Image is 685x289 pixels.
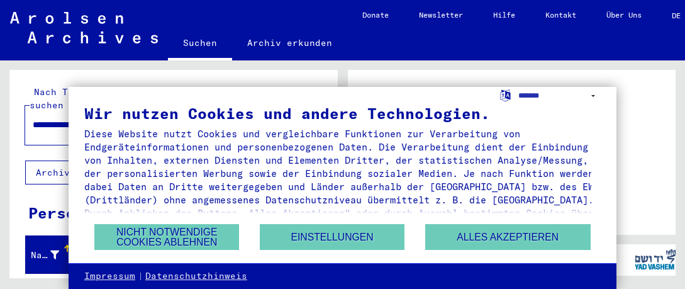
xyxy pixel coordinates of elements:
[260,224,404,250] button: Einstellungen
[10,12,158,43] img: Arolsen_neg.svg
[31,245,75,265] div: Nachname
[25,161,159,184] button: Archival tree units
[499,88,512,100] label: Sprache auswählen
[632,244,679,275] img: yv_logo.png
[84,106,601,121] div: Wir nutzen Cookies und andere Technologien.
[94,224,239,250] button: Nicht notwendige Cookies ablehnen
[26,237,72,273] mat-header-cell: Nachname
[232,28,347,58] a: Archiv erkunden
[84,127,601,259] div: Diese Website nutzt Cookies und vergleichbare Funktionen zur Verarbeitung von Endgeräteinformatio...
[28,201,104,224] div: Personen
[168,28,232,60] a: Suchen
[425,224,591,250] button: Alles akzeptieren
[31,249,59,262] div: Nachname
[518,87,601,105] select: Sprache auswählen
[145,270,247,283] a: Datenschutzhinweis
[84,270,135,283] a: Impressum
